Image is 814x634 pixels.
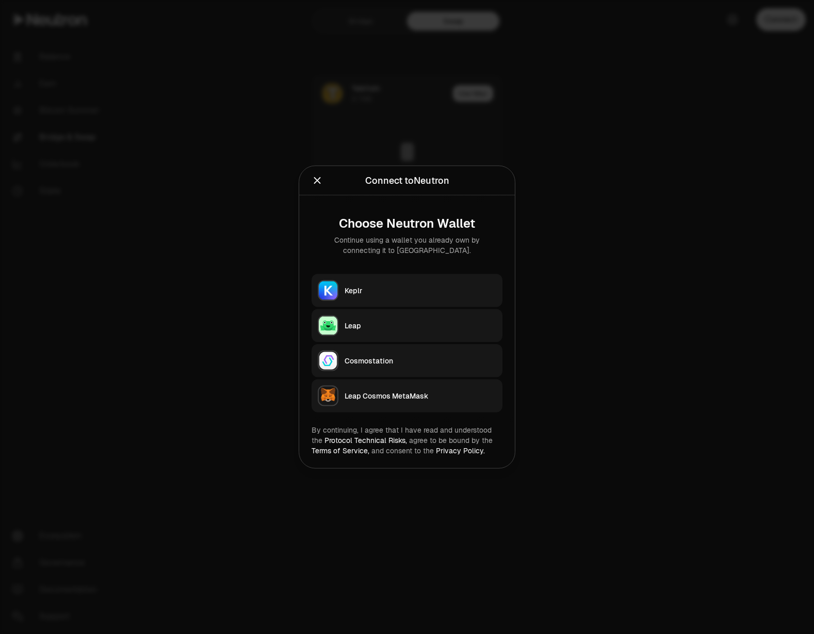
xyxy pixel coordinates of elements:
img: Leap [319,316,337,335]
div: Continue using a wallet you already own by connecting it to [GEOGRAPHIC_DATA]. [320,235,494,256]
button: LeapLeap [312,309,502,342]
a: Privacy Policy. [436,446,485,455]
div: Leap Cosmos MetaMask [345,391,496,401]
img: Leap Cosmos MetaMask [319,387,337,405]
img: Cosmostation [319,352,337,370]
a: Terms of Service, [312,446,369,455]
img: Keplr [319,281,337,300]
button: Leap Cosmos MetaMaskLeap Cosmos MetaMask [312,379,502,413]
div: By continuing, I agree that I have read and understood the agree to be bound by the and consent t... [312,425,502,456]
div: Cosmostation [345,356,496,366]
a: Protocol Technical Risks, [324,436,407,445]
button: KeplrKeplr [312,274,502,307]
button: CosmostationCosmostation [312,344,502,377]
button: Close [312,173,323,188]
div: Leap [345,321,496,331]
div: Keplr [345,286,496,296]
div: Choose Neutron Wallet [320,216,494,231]
div: Connect to Neutron [365,173,449,188]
